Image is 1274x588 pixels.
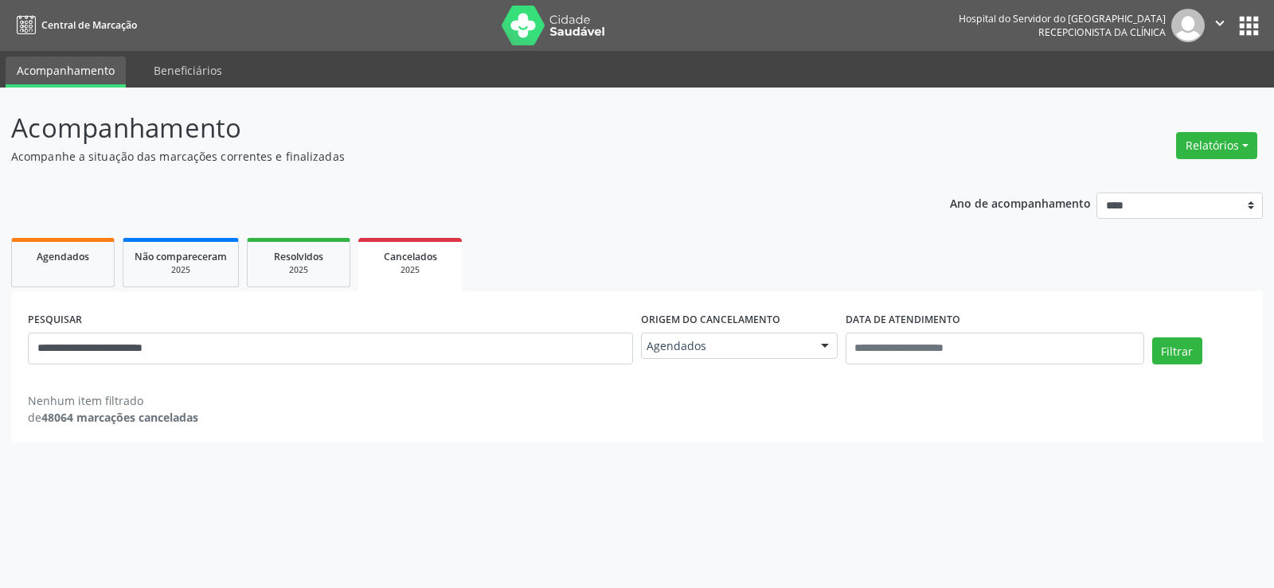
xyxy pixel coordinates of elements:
strong: 48064 marcações canceladas [41,410,198,425]
span: Não compareceram [135,250,227,263]
a: Central de Marcação [11,12,137,38]
div: Hospital do Servidor do [GEOGRAPHIC_DATA] [959,12,1166,25]
a: Acompanhamento [6,56,126,88]
img: img [1171,9,1205,42]
button: apps [1235,12,1263,40]
div: de [28,409,198,426]
p: Acompanhamento [11,108,887,148]
div: Nenhum item filtrado [28,392,198,409]
div: 2025 [259,264,338,276]
label: Origem do cancelamento [641,308,780,333]
p: Ano de acompanhamento [950,193,1091,212]
a: Beneficiários [143,56,233,84]
button: Relatórios [1176,132,1257,159]
p: Acompanhe a situação das marcações correntes e finalizadas [11,148,887,165]
button: Filtrar [1152,337,1202,364]
span: Resolvidos [274,250,323,263]
span: Agendados [647,338,805,354]
label: DATA DE ATENDIMENTO [846,308,960,333]
span: Agendados [37,250,89,263]
label: PESQUISAR [28,308,82,333]
span: Cancelados [384,250,437,263]
span: Central de Marcação [41,18,137,32]
i:  [1211,14,1229,32]
div: 2025 [369,264,451,276]
div: 2025 [135,264,227,276]
button:  [1205,9,1235,42]
span: Recepcionista da clínica [1038,25,1166,39]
